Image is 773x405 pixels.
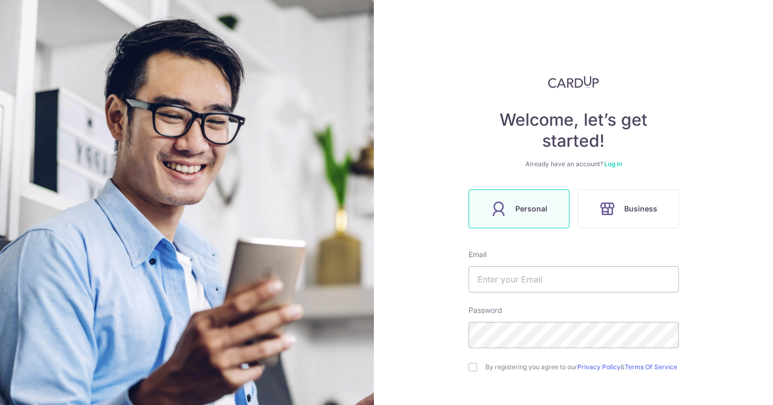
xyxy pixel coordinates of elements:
a: Business [574,189,683,228]
label: Email [469,249,486,260]
span: Business [624,202,657,215]
a: Terms Of Service [625,363,677,371]
div: Already have an account? [469,160,679,168]
input: Enter your Email [469,266,679,292]
span: Personal [515,202,547,215]
label: By registering you agree to our & [485,363,679,371]
a: Log in [604,160,622,168]
h4: Welcome, let’s get started! [469,109,679,151]
img: CardUp Logo [548,76,599,88]
a: Privacy Policy [577,363,621,371]
label: Password [469,305,502,316]
a: Personal [464,189,574,228]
